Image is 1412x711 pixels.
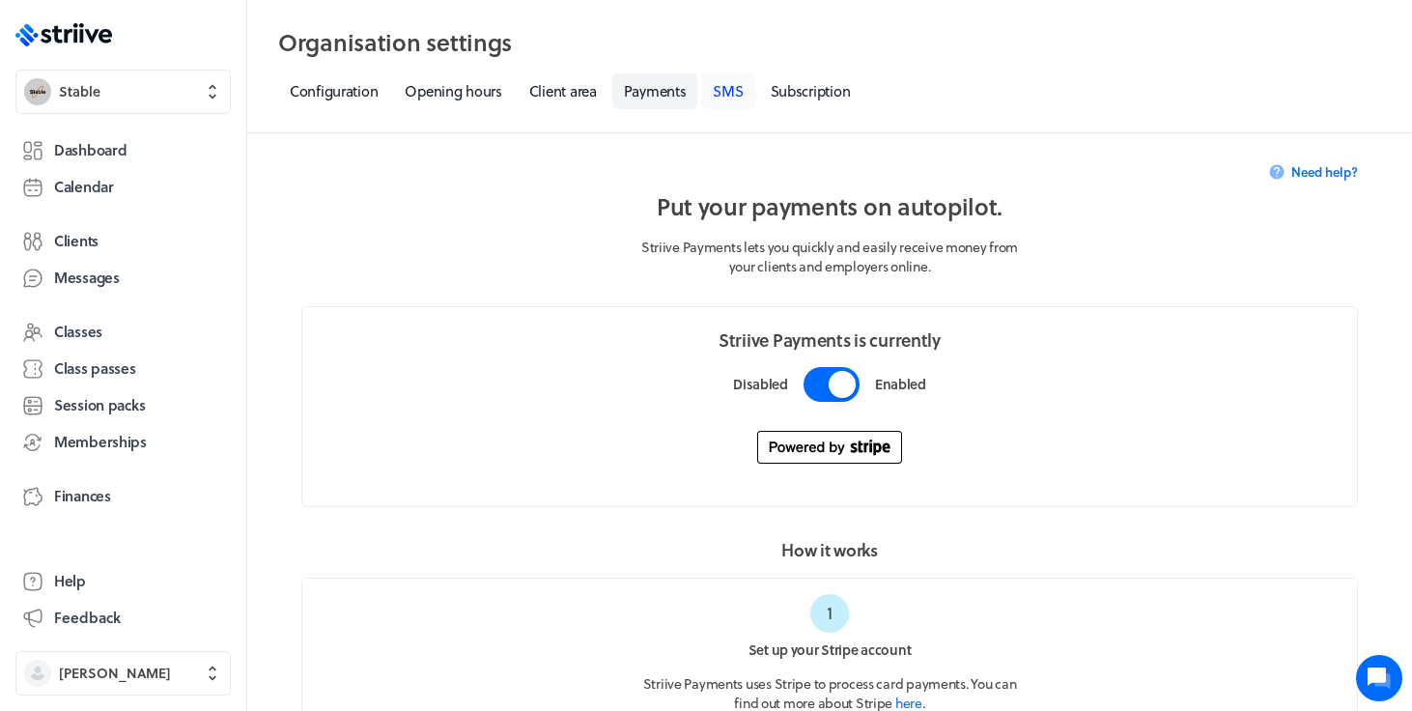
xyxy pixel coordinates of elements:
span: 1 [810,594,849,633]
a: Classes [15,315,231,350]
a: Session packs [15,388,231,423]
a: Clients [15,224,231,259]
a: Subscription [759,73,862,109]
a: Help [15,564,231,599]
iframe: gist-messenger-bubble-iframe [1356,655,1402,701]
a: SMS [701,73,754,109]
a: Dashboard [15,133,231,168]
input: Search articles [56,332,345,371]
p: Find an answer quickly [26,300,360,324]
button: StableStable [15,70,231,114]
span: Class passes [54,358,136,379]
span: [PERSON_NAME] [59,664,171,683]
a: Configuration [278,73,389,109]
h3: Striive Payments is currently [719,327,941,354]
a: Class passes [15,352,231,386]
span: Dashboard [54,140,127,160]
a: Finances [15,479,231,514]
span: Clients [54,231,99,251]
span: Help [54,571,86,591]
span: Stable [59,82,100,101]
a: Need help? [1270,153,1358,191]
button: New conversation [30,225,356,264]
p: Enabled [875,375,926,394]
h2: We're here to help. Ask us anything! [29,128,357,190]
h3: Set up your Stripe account [748,640,912,660]
p: Striive Payments lets you quickly and easily receive money from your clients and employers online. [636,238,1023,275]
span: Feedback [54,608,121,628]
h2: Organisation settings [278,23,1381,62]
a: Payments [612,73,698,109]
a: Memberships [15,425,231,460]
span: New conversation [125,237,232,252]
a: Opening hours [393,73,513,109]
span: Finances [54,486,111,506]
p: Disabled [733,375,788,394]
button: Feedback [15,601,231,636]
h2: How it works [301,538,1358,562]
a: Calendar [15,170,231,205]
h2: Put your payments on autopilot. [636,191,1023,222]
button: [PERSON_NAME] [15,651,231,696]
span: Session packs [54,395,145,415]
span: Classes [54,322,102,342]
span: Memberships [54,432,147,452]
span: Need help? [1291,163,1358,181]
nav: Tabs [278,73,1381,109]
a: Client area [518,73,608,109]
h1: Hi [PERSON_NAME] [29,94,357,125]
img: Powered by Stripe [757,431,902,464]
span: Calendar [54,177,114,197]
img: Stable [24,78,51,105]
span: Messages [54,268,120,288]
a: Messages [15,261,231,296]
